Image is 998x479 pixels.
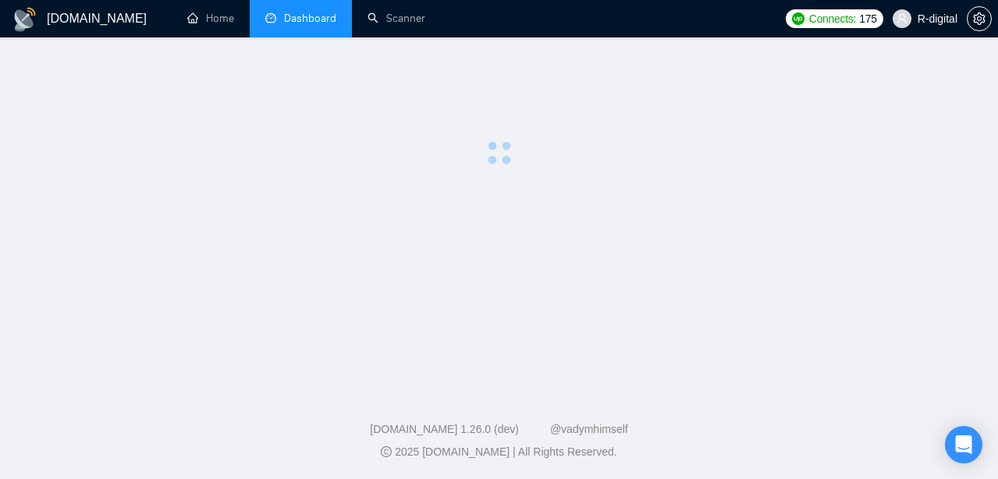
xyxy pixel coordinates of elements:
[859,10,876,27] span: 175
[945,426,982,463] div: Open Intercom Messenger
[187,12,234,25] a: homeHome
[265,12,276,23] span: dashboard
[284,12,336,25] span: Dashboard
[968,12,991,25] span: setting
[967,6,992,31] button: setting
[12,7,37,32] img: logo
[370,423,519,435] a: [DOMAIN_NAME] 1.26.0 (dev)
[897,13,907,24] span: user
[792,12,804,25] img: upwork-logo.png
[967,12,992,25] a: setting
[12,444,986,460] div: 2025 [DOMAIN_NAME] | All Rights Reserved.
[550,423,628,435] a: @vadymhimself
[381,446,392,457] span: copyright
[809,10,856,27] span: Connects:
[368,12,425,25] a: searchScanner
